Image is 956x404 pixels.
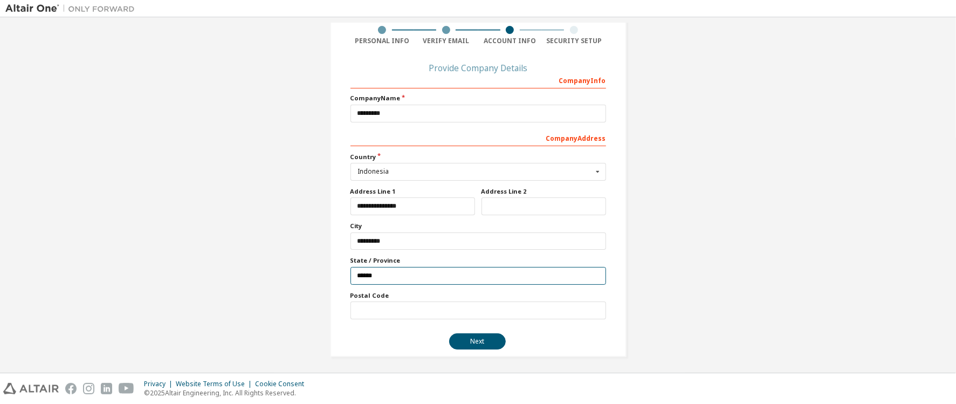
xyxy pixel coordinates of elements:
div: Personal Info [350,37,415,45]
div: Company Address [350,129,606,146]
label: State / Province [350,256,606,265]
div: Account Info [478,37,542,45]
label: City [350,222,606,230]
div: Security Setup [542,37,606,45]
img: youtube.svg [119,383,134,394]
label: Address Line 2 [482,187,606,196]
div: Cookie Consent [255,380,311,388]
img: linkedin.svg [101,383,112,394]
img: Altair One [5,3,140,14]
label: Address Line 1 [350,187,475,196]
img: altair_logo.svg [3,383,59,394]
div: Provide Company Details [350,65,606,71]
div: Company Info [350,71,606,88]
label: Company Name [350,94,606,102]
div: Website Terms of Use [176,380,255,388]
img: facebook.svg [65,383,77,394]
img: instagram.svg [83,383,94,394]
div: Privacy [144,380,176,388]
div: Indonesia [358,168,593,175]
button: Next [449,333,506,350]
p: © 2025 Altair Engineering, Inc. All Rights Reserved. [144,388,311,398]
label: Postal Code [350,291,606,300]
div: Verify Email [414,37,478,45]
label: Country [350,153,606,161]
